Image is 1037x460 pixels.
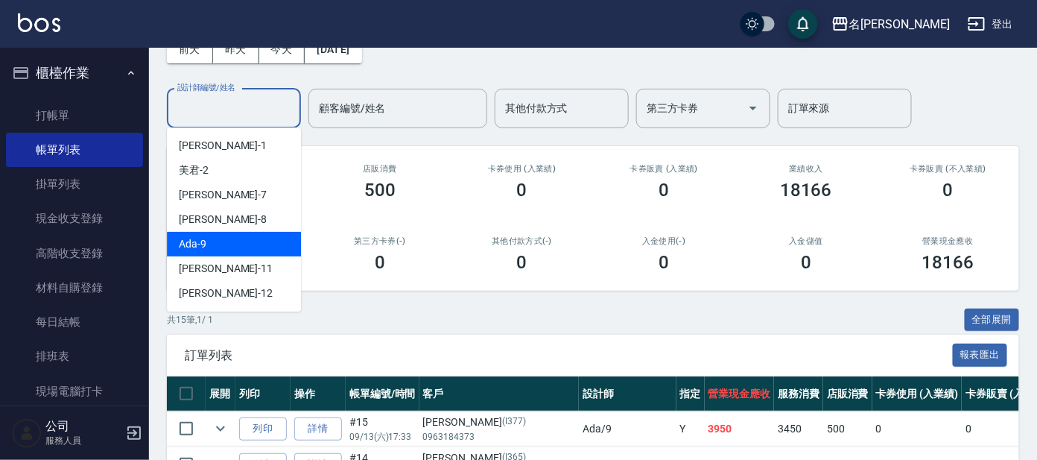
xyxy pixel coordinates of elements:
h3: 0 [943,180,954,201]
th: 帳單編號/時間 [346,376,419,412]
p: 0963184373 [423,430,576,444]
span: [PERSON_NAME] -1 [179,138,267,154]
button: save [788,9,818,39]
button: 登出 [962,10,1019,38]
h2: 其他付款方式(-) [469,236,575,246]
th: 店販消費 [823,376,872,412]
button: expand row [209,418,232,440]
p: 共 15 筆, 1 / 1 [167,313,213,327]
a: 詳情 [294,418,342,441]
button: 昨天 [213,36,259,63]
td: 0 [872,412,963,447]
a: 帳單列表 [6,133,143,167]
a: 現場電腦打卡 [6,374,143,409]
p: 服務人員 [45,434,121,447]
h3: 0 [659,180,669,201]
button: 櫃檯作業 [6,54,143,92]
button: 今天 [259,36,305,63]
button: Open [741,96,765,120]
th: 展開 [206,376,235,412]
button: 前天 [167,36,213,63]
button: 報表匯出 [953,344,1008,367]
h2: 卡券使用 (入業績) [469,164,575,174]
th: 客戶 [419,376,580,412]
span: 訂單列表 [185,348,953,363]
h5: 公司 [45,419,121,434]
td: 500 [823,412,872,447]
h2: 卡券販賣 (不入業績) [895,164,1001,174]
button: 名[PERSON_NAME] [825,9,956,40]
span: [PERSON_NAME] -13 [179,310,273,326]
h3: 0 [801,252,811,273]
h2: 店販消費 [327,164,434,174]
a: 排班表 [6,339,143,374]
th: 指定 [676,376,705,412]
h3: 500 [364,180,396,201]
p: 09/13 (六) 17:33 [349,430,416,444]
td: 3450 [774,412,823,447]
label: 設計師編號/姓名 [177,82,235,93]
h3: 0 [375,252,385,273]
img: Person [12,418,42,448]
a: 高階收支登錄 [6,236,143,271]
th: 營業現金應收 [705,376,775,412]
h3: 18166 [780,180,832,201]
button: [DATE] [305,36,361,63]
h3: 0 [517,180,527,201]
h2: 入金使用(-) [611,236,717,246]
div: [PERSON_NAME] [423,415,576,430]
td: Y [676,412,705,447]
span: [PERSON_NAME] -11 [179,261,273,277]
a: 材料自購登錄 [6,271,143,305]
button: 列印 [239,418,287,441]
a: 掛單列表 [6,167,143,201]
h3: 18166 [922,252,974,273]
h2: 入金儲值 [753,236,860,246]
h2: 營業現金應收 [895,236,1001,246]
span: Ada -9 [179,236,206,252]
a: 打帳單 [6,98,143,133]
th: 卡券使用 (入業績) [872,376,963,412]
div: 名[PERSON_NAME] [849,15,950,34]
td: Ada /9 [579,412,676,447]
p: (I377) [502,415,526,430]
img: Logo [18,13,60,32]
h2: 卡券販賣 (入業績) [611,164,717,174]
th: 操作 [291,376,346,412]
th: 服務消費 [774,376,823,412]
span: 美君 -2 [179,163,209,178]
span: [PERSON_NAME] -7 [179,187,267,203]
a: 報表匯出 [953,347,1008,362]
h3: 0 [659,252,669,273]
h2: 業績收入 [753,164,860,174]
span: [PERSON_NAME] -8 [179,212,267,227]
button: 全部展開 [965,309,1020,332]
a: 現金收支登錄 [6,201,143,236]
h3: 0 [517,252,527,273]
td: #15 [346,412,419,447]
th: 設計師 [579,376,676,412]
th: 列印 [235,376,291,412]
h2: 第三方卡券(-) [327,236,434,246]
span: [PERSON_NAME] -12 [179,286,273,301]
td: 3950 [705,412,775,447]
a: 每日結帳 [6,305,143,339]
